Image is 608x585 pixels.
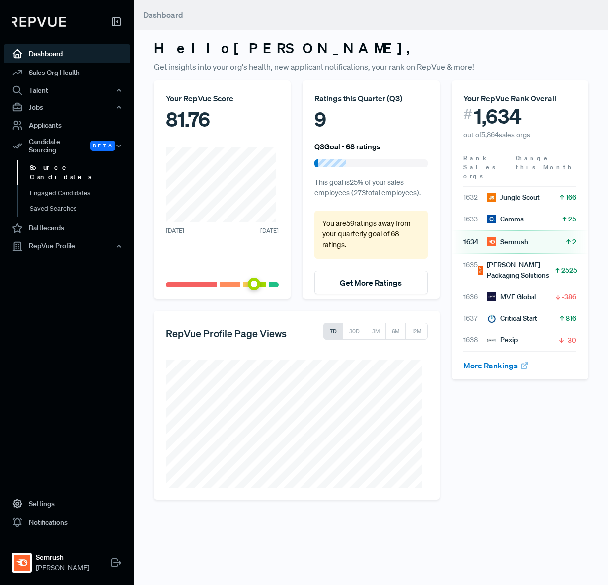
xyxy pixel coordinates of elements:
img: Critical Start [487,314,496,323]
span: out of 5,864 sales orgs [463,130,530,139]
span: Your RepVue Rank Overall [463,93,556,103]
span: [DATE] [166,226,184,235]
div: Jungle Scout [487,192,540,203]
a: Engaged Candidates [17,185,144,201]
div: Your RepVue Score [166,92,279,104]
span: 1638 [463,335,487,345]
div: 81.76 [166,104,279,134]
a: Dashboard [4,44,130,63]
h6: Q3 Goal - 68 ratings [314,142,380,151]
a: More Rankings [463,361,529,370]
h5: RepVue Profile Page Views [166,327,287,339]
span: 1,634 [474,104,522,128]
button: Candidate Sourcing Beta [4,135,130,157]
span: -30 [565,335,576,345]
h3: Hello [PERSON_NAME] , [154,40,588,57]
button: Talent [4,82,130,99]
span: [DATE] [260,226,279,235]
div: MVF Global [487,292,536,302]
span: 25 [568,214,576,224]
img: Semrush [14,555,30,571]
a: Saved Searches [17,201,144,217]
a: SemrushSemrush[PERSON_NAME] [4,540,130,577]
div: Camms [487,214,524,224]
img: Camms [487,215,496,223]
span: 2 [572,237,576,247]
span: 166 [566,192,576,202]
div: Ratings this Quarter ( Q3 ) [314,92,427,104]
button: RepVue Profile [4,238,130,255]
div: Candidate Sourcing [4,135,130,157]
span: Dashboard [143,10,183,20]
button: 3M [366,323,386,340]
div: Pexip [487,335,518,345]
img: Pexip [487,336,496,345]
a: Applicants [4,116,130,135]
div: [PERSON_NAME] Packaging Solutions [478,260,554,281]
span: 1637 [463,313,487,324]
button: Jobs [4,99,130,116]
span: 2525 [561,265,577,275]
span: 816 [566,313,576,323]
img: Jungle Scout [487,193,496,202]
button: 30D [343,323,366,340]
a: Battlecards [4,219,130,238]
a: Settings [4,494,130,513]
a: Sales Org Health [4,63,130,82]
span: -386 [562,292,576,302]
button: 12M [405,323,428,340]
div: 9 [314,104,427,134]
span: 1636 [463,292,487,302]
span: Sales orgs [463,163,497,180]
span: Rank [463,154,487,163]
span: 1634 [463,237,487,247]
button: Get More Ratings [314,271,427,294]
img: RepVue [12,17,66,27]
img: Ernest Packaging Solutions [478,266,483,275]
span: # [463,104,472,125]
span: Beta [90,141,115,151]
img: MVF Global [487,292,496,301]
span: Change this Month [516,154,574,171]
div: Semrush [487,237,528,247]
img: Semrush [487,237,496,246]
strong: Semrush [36,552,89,563]
button: 7D [323,323,343,340]
div: Critical Start [487,313,537,324]
a: Source Candidates [17,160,144,185]
span: 1635 [463,260,478,281]
button: 6M [385,323,406,340]
p: Get insights into your org's health, new applicant notifications, your rank on RepVue & more! [154,61,588,73]
p: You are 59 ratings away from your quarterly goal of 68 ratings . [322,219,419,251]
span: 1632 [463,192,487,203]
a: Notifications [4,513,130,532]
span: 1633 [463,214,487,224]
p: This goal is 25 % of your sales employees ( 273 total employees). [314,177,427,199]
span: [PERSON_NAME] [36,563,89,573]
